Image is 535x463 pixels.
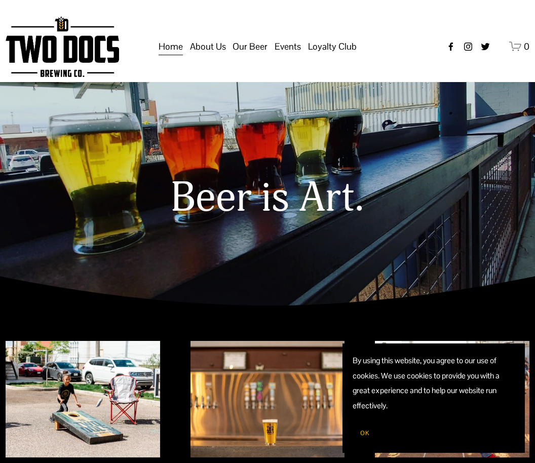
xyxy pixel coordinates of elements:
a: folder dropdown [190,37,226,56]
span: Loyalty Club [308,38,357,55]
span: Events [275,38,301,55]
a: folder dropdown [275,37,301,56]
a: folder dropdown [233,37,267,56]
img: A girl playing cornhole outdoors on a sunny day, with parked cars and a building in the backgroun... [6,341,160,457]
a: Home [159,37,183,56]
span: OK [360,429,369,437]
button: OK [353,423,377,443]
section: Cookie banner [342,343,525,453]
a: twitter-unauth [480,42,490,52]
img: A glass of beer with the logo of Two Docs Brewing Company, placed on a bar counter with a blurred... [190,341,345,457]
a: Facebook [446,42,456,52]
span: Our Beer [233,38,267,55]
img: Two Docs Brewing Co. [6,16,119,78]
a: 0 items in cart [509,40,530,53]
p: By using this website, you agree to our use of cookies. We use cookies to provide you with a grea... [353,354,515,413]
span: About Us [190,38,226,55]
a: folder dropdown [308,37,357,56]
a: instagram-unauth [463,42,473,52]
h1: Beer is Art. [6,175,529,221]
img: People sitting and socializing outdoors at a festival or event in the late afternoon, with some p... [375,341,529,457]
span: 0 [524,41,529,52]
